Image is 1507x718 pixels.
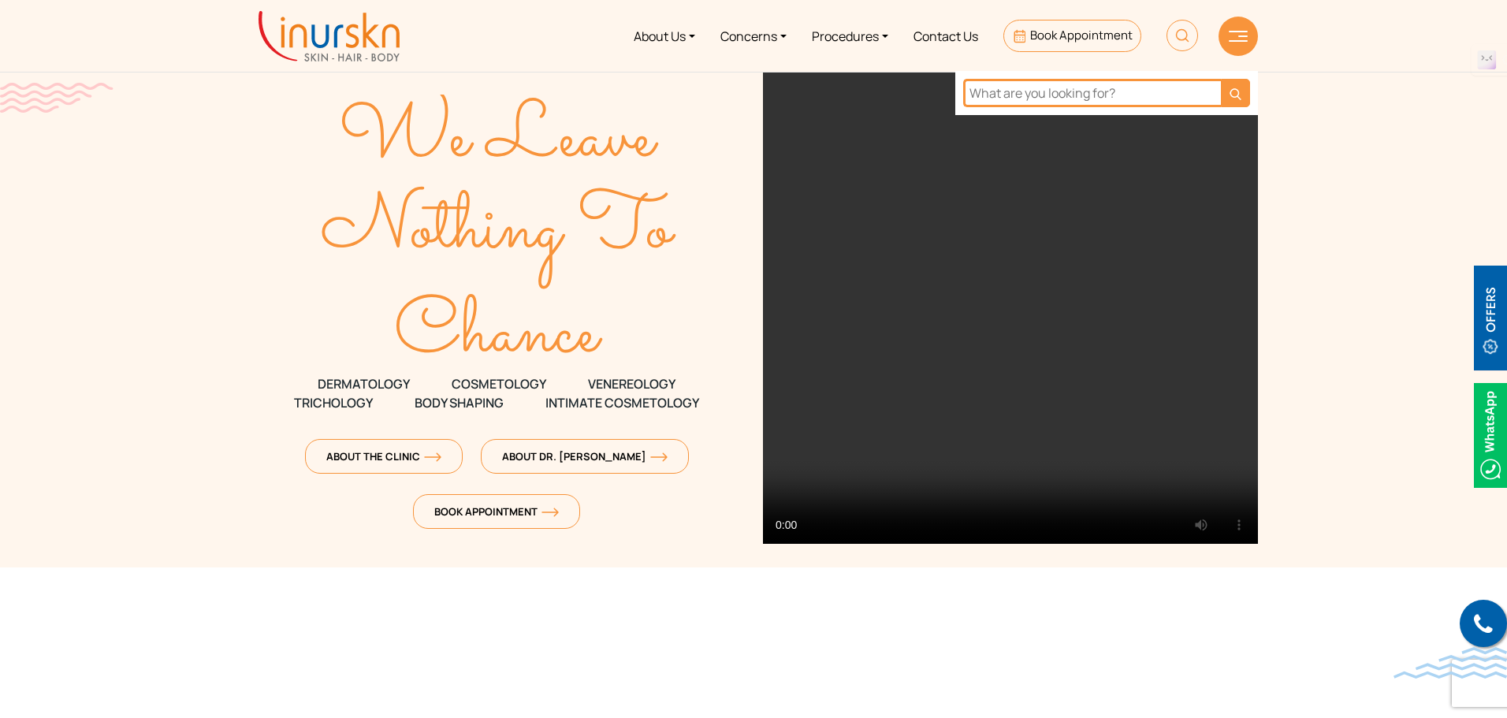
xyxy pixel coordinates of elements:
[621,6,708,65] a: About Us
[1230,88,1241,100] img: search
[1030,27,1133,43] span: Book Appointment
[326,449,441,463] span: About The Clinic
[294,393,373,412] span: TRICHOLOGY
[708,6,799,65] a: Concerns
[545,393,699,412] span: Intimate Cosmetology
[395,277,604,393] text: Chance
[318,374,410,393] span: DERMATOLOGY
[588,374,675,393] span: VENEREOLOGY
[1474,425,1507,442] a: Whatsappicon
[502,449,668,463] span: About Dr. [PERSON_NAME]
[799,6,901,65] a: Procedures
[415,393,504,412] span: Body Shaping
[259,11,400,61] img: inurskn-logo
[1474,266,1507,370] img: offerBt
[305,439,463,474] a: About The Clinicorange-arrow
[452,374,546,393] span: COSMETOLOGY
[963,79,1221,107] input: What are you looking for?
[1474,383,1507,488] img: Whatsappicon
[322,172,677,288] text: Nothing To
[901,6,991,65] a: Contact Us
[650,452,668,462] img: orange-arrow
[541,508,559,517] img: orange-arrow
[481,439,689,474] a: About Dr. [PERSON_NAME]orange-arrow
[434,504,559,519] span: Book Appointment
[1394,647,1507,679] img: bluewave
[1167,20,1198,51] img: HeaderSearch
[413,494,580,529] a: Book Appointmentorange-arrow
[1003,20,1141,52] a: Book Appointment
[339,81,659,198] text: We Leave
[1229,31,1248,42] img: hamLine.svg
[424,452,441,462] img: orange-arrow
